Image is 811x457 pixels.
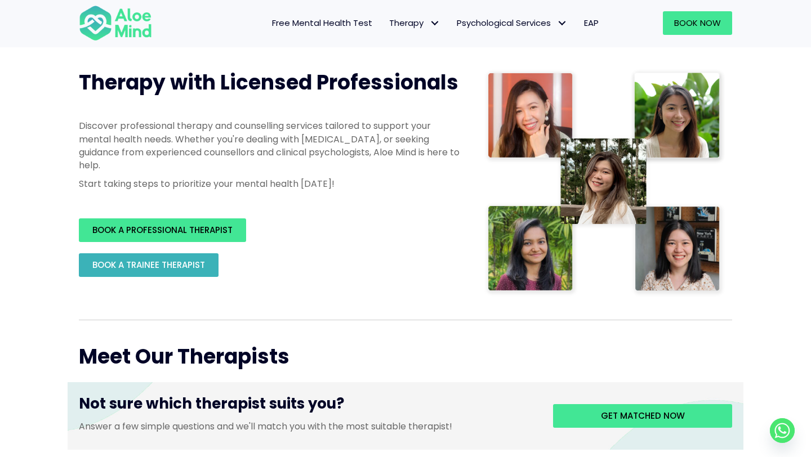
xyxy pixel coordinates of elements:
a: BOOK A TRAINEE THERAPIST [79,253,219,277]
p: Answer a few simple questions and we'll match you with the most suitable therapist! [79,420,536,433]
p: Start taking steps to prioritize your mental health [DATE]! [79,177,462,190]
a: Whatsapp [770,418,795,443]
span: Therapy: submenu [426,15,443,32]
span: BOOK A PROFESSIONAL THERAPIST [92,224,233,236]
h3: Not sure which therapist suits you? [79,393,536,419]
a: Free Mental Health Test [264,11,381,35]
span: BOOK A TRAINEE THERAPIST [92,259,205,271]
span: Therapy [389,17,440,29]
span: Free Mental Health Test [272,17,372,29]
a: Book Now [663,11,732,35]
span: Psychological Services [457,17,567,29]
span: Get matched now [601,410,685,422]
p: Discover professional therapy and counselling services tailored to support your mental health nee... [79,119,462,172]
a: Get matched now [553,404,732,428]
img: Therapist collage [484,69,725,297]
span: EAP [584,17,599,29]
img: Aloe mind Logo [79,5,152,42]
nav: Menu [167,11,607,35]
a: Psychological ServicesPsychological Services: submenu [448,11,576,35]
span: Meet Our Therapists [79,342,289,371]
span: Book Now [674,17,721,29]
span: Therapy with Licensed Professionals [79,68,458,97]
a: TherapyTherapy: submenu [381,11,448,35]
span: Psychological Services: submenu [554,15,570,32]
a: BOOK A PROFESSIONAL THERAPIST [79,218,246,242]
a: EAP [576,11,607,35]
